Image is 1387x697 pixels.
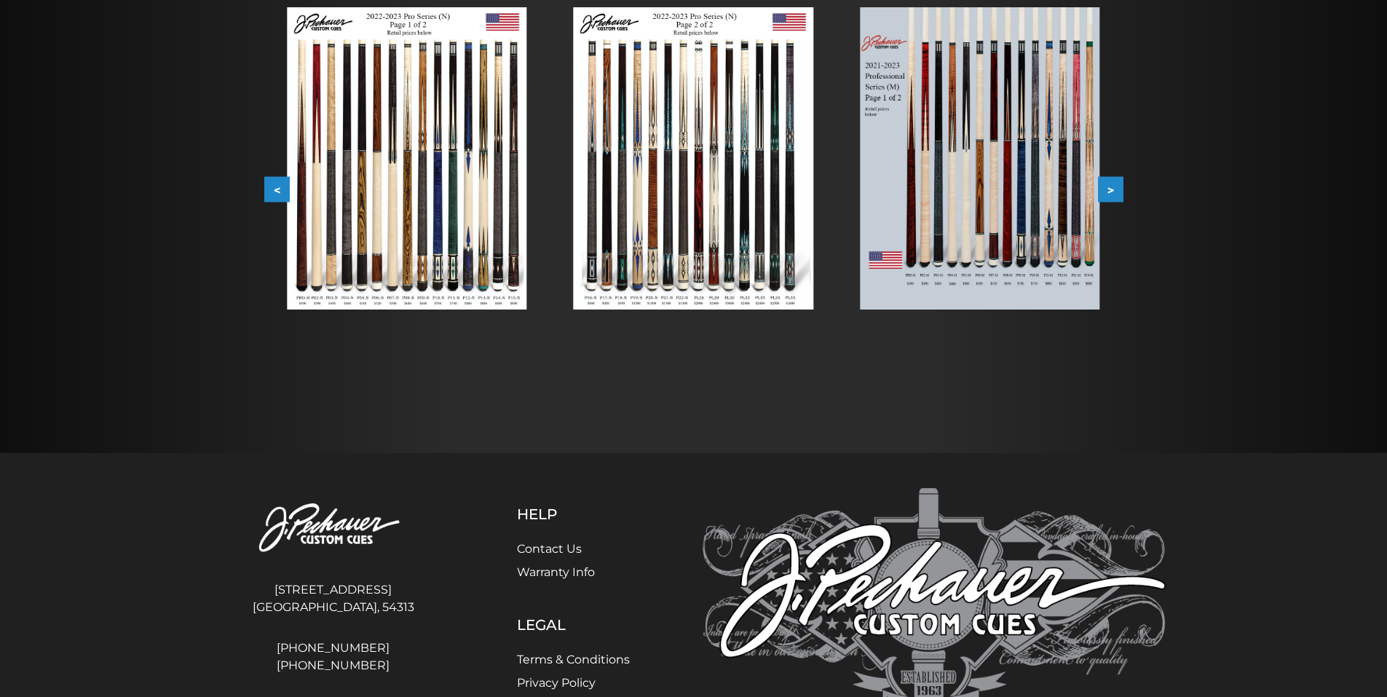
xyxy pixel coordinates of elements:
[517,565,595,579] a: Warranty Info
[222,657,445,674] a: [PHONE_NUMBER]
[517,653,630,666] a: Terms & Conditions
[264,177,290,202] button: <
[1098,177,1123,202] button: >
[222,639,445,657] a: [PHONE_NUMBER]
[222,575,445,622] address: [STREET_ADDRESS] [GEOGRAPHIC_DATA], 54313
[517,676,596,690] a: Privacy Policy
[517,505,630,523] h5: Help
[222,488,445,569] img: Pechauer Custom Cues
[517,616,630,634] h5: Legal
[264,177,1123,202] div: Carousel Navigation
[517,542,582,556] a: Contact Us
